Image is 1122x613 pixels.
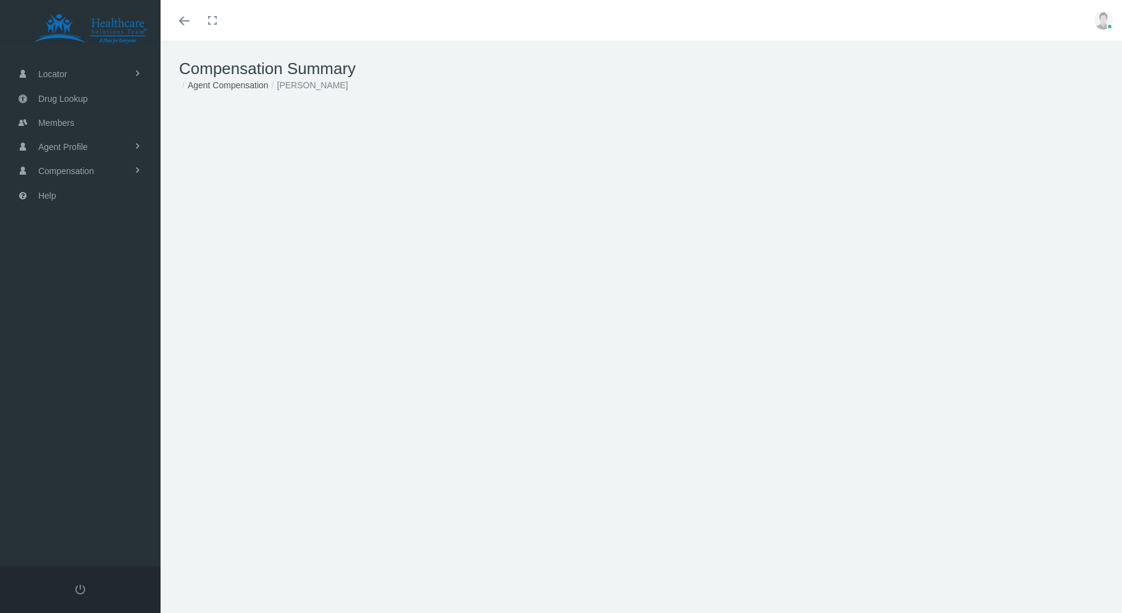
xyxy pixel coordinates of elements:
[38,87,88,111] span: Drug Lookup
[38,135,88,159] span: Agent Profile
[1094,11,1113,30] img: user-placeholder.jpg
[38,111,74,135] span: Members
[38,184,56,207] span: Help
[269,78,348,92] li: [PERSON_NAME]
[179,78,269,92] li: Agent Compensation
[38,159,94,183] span: Compensation
[38,62,67,86] span: Locator
[179,59,1103,78] h1: Compensation Summary
[16,14,164,44] img: HEALTHCARE SOLUTIONS TEAM, LLC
